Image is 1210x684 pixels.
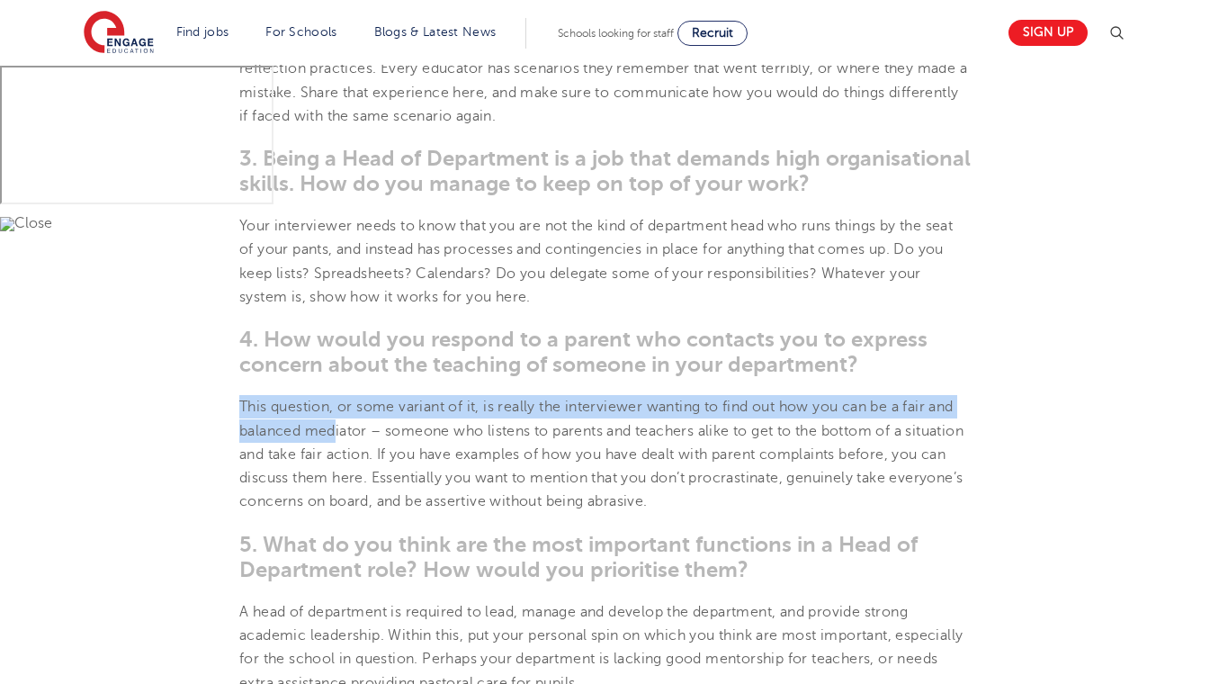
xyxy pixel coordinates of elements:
[558,27,674,40] span: Schools looking for staff
[677,21,748,46] a: Recruit
[1008,20,1088,46] a: Sign up
[239,327,928,377] span: 4. How would you respond to a parent who contacts you to express concern about the teaching of so...
[265,25,336,39] a: For Schools
[14,215,52,231] span: Close
[239,532,918,582] span: 5. What do you think are the most important functions in a Head of Department role? How would you...
[176,25,229,39] a: Find jobs
[84,11,154,56] img: Engage Education
[239,399,964,509] span: This question, or some variant of it, is really the interviewer wanting to find out how you can b...
[374,25,497,39] a: Blogs & Latest News
[692,26,733,40] span: Recruit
